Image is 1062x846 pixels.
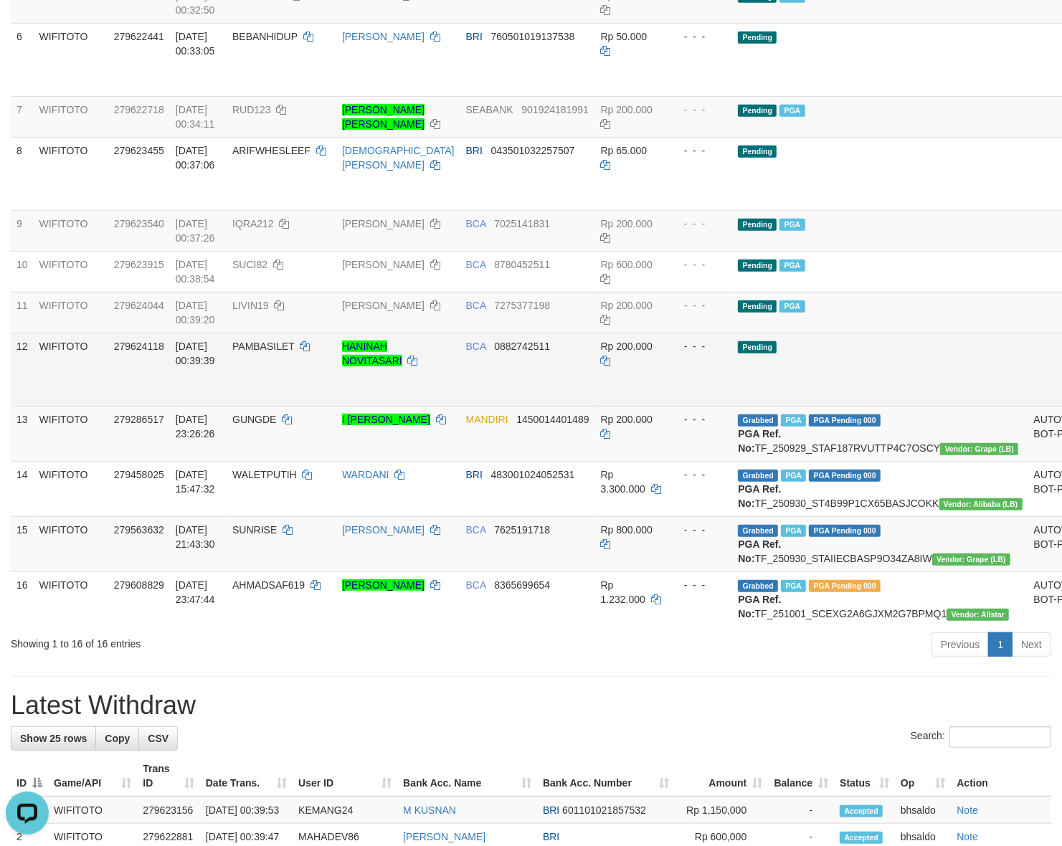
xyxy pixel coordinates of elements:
[494,218,550,229] span: Copy 7025141831 to clipboard
[342,218,425,229] a: [PERSON_NAME]
[342,579,425,591] a: [PERSON_NAME]
[779,300,805,313] span: PGA
[34,137,108,210] td: WIFITOTO
[601,469,645,495] span: Rp 3.300.000
[834,756,895,797] th: Status: activate to sort column ascending
[20,733,87,744] span: Show 25 rows
[342,414,430,425] a: I [PERSON_NAME]
[738,538,781,564] b: PGA Ref. No:
[11,631,432,651] div: Showing 1 to 16 of 16 entries
[34,516,108,571] td: WIFITOTO
[342,259,425,270] a: [PERSON_NAME]
[34,251,108,292] td: WIFITOTO
[232,524,277,536] span: SUNRISE
[951,756,1051,797] th: Action
[11,137,34,210] td: 8
[738,525,778,537] span: Grabbed
[34,406,108,461] td: WIFITOTO
[738,300,777,313] span: Pending
[809,470,881,482] span: PGA Pending
[466,579,486,591] span: BCA
[957,831,978,842] a: Note
[466,524,486,536] span: BCA
[466,31,483,42] span: BRI
[895,797,952,824] td: bhsaldo
[34,571,108,627] td: WIFITOTO
[781,414,806,427] span: Marked by bhsaldo
[768,756,834,797] th: Balance: activate to sort column ascending
[673,339,727,353] div: - - -
[34,333,108,406] td: WIFITOTO
[947,609,1009,621] span: Vendor URL: https://secure31.1velocity.biz
[176,31,215,57] span: [DATE] 00:33:05
[105,733,130,744] span: Copy
[840,832,883,844] span: Accepted
[137,756,200,797] th: Trans ID: activate to sort column ascending
[779,260,805,272] span: PGA
[48,797,137,824] td: WIFITOTO
[516,414,589,425] span: Copy 1450014401489 to clipboard
[176,579,215,605] span: [DATE] 23:47:44
[11,756,48,797] th: ID: activate to sort column descending
[494,341,550,352] span: Copy 0882742511 to clipboard
[732,571,1028,627] td: TF_251001_SCEXG2A6GJXM2G7BPMQ1
[543,804,559,816] span: BRI
[840,805,883,817] span: Accepted
[543,831,559,842] span: BRI
[738,219,777,231] span: Pending
[494,524,550,536] span: Copy 7625191718 to clipboard
[176,300,215,325] span: [DATE] 00:39:20
[781,580,806,592] span: Marked by bhsaldo
[940,443,1018,455] span: Vendor URL: https://dashboard.q2checkout.com/secure
[779,105,805,117] span: PGA
[11,96,34,137] td: 7
[521,104,588,115] span: Copy 901924181991 to clipboard
[673,103,727,117] div: - - -
[939,498,1023,510] span: Vendor URL: https://dashboard.q2checkout.com/secure
[494,259,550,270] span: Copy 8780452511 to clipboard
[732,461,1028,516] td: TF_250930_ST4B99P1CX65BASJCOKK
[491,469,575,480] span: Copy 483001024052531 to clipboard
[738,580,778,592] span: Grabbed
[114,300,164,311] span: 279624044
[232,469,297,480] span: WALETPUTIH
[342,145,455,171] a: [DEMOGRAPHIC_DATA][PERSON_NAME]
[494,300,550,311] span: Copy 7275377198 to clipboard
[466,259,486,270] span: BCA
[738,594,781,619] b: PGA Ref. No:
[397,756,537,797] th: Bank Acc. Name: activate to sort column ascending
[176,104,215,130] span: [DATE] 00:34:11
[738,428,781,454] b: PGA Ref. No:
[601,414,653,425] span: Rp 200.000
[34,292,108,333] td: WIFITOTO
[732,406,1028,461] td: TF_250929_STAF187RVUTTP4C7OSCY
[11,292,34,333] td: 11
[931,632,989,657] a: Previous
[114,469,164,480] span: 279458025
[466,300,486,311] span: BCA
[342,469,389,480] a: WARDANI
[738,341,777,353] span: Pending
[494,579,550,591] span: Copy 8365699654 to clipboard
[342,524,425,536] a: [PERSON_NAME]
[293,756,397,797] th: User ID: activate to sort column ascending
[738,470,778,482] span: Grabbed
[11,406,34,461] td: 13
[601,145,648,156] span: Rp 65.000
[232,300,269,311] span: LIVIN19
[781,525,806,537] span: Marked by bhsjuli
[732,516,1028,571] td: TF_250930_STAIIECBASP9O34ZA8IW
[11,251,34,292] td: 10
[293,797,397,824] td: KEMANG24
[673,29,727,44] div: - - -
[466,145,483,156] span: BRI
[768,797,834,824] td: -
[673,412,727,427] div: - - -
[673,298,727,313] div: - - -
[895,756,952,797] th: Op: activate to sort column ascending
[232,579,305,591] span: AHMADSAF619
[95,726,139,751] a: Copy
[342,341,402,366] a: HANINAH NOVITASARI
[176,145,215,171] span: [DATE] 00:37:06
[601,524,653,536] span: Rp 800.000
